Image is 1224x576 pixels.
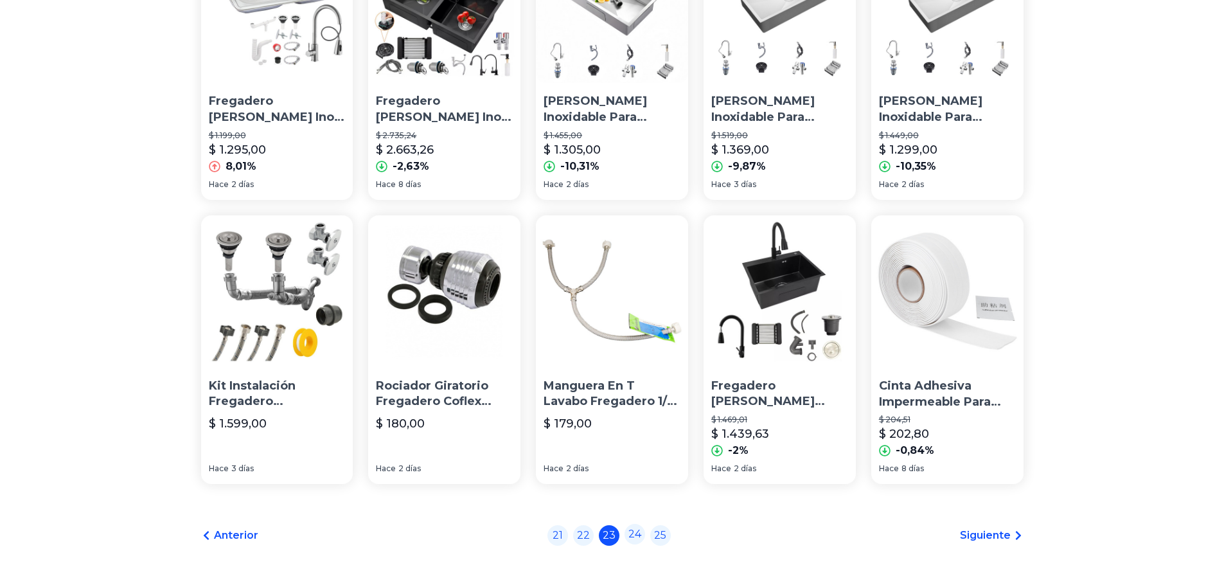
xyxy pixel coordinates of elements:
p: Manguera En T Lavabo Fregadero 1/2 Inoxidable Apriete A Mano [544,378,680,410]
span: Hace [209,464,229,474]
p: [PERSON_NAME] Inoxidable Para Cocina Fregadero Tarjas 50*45cm [879,93,1016,125]
a: Kit Instalación Fregadero Doble Tarja Trampa Coflex PremiumKit Instalación Fregadero [PERSON_NAME... [201,215,353,484]
p: $ 180,00 [376,415,425,433]
p: -0,84% [896,443,934,458]
p: Fregadero [PERSON_NAME] Inox 2 Tinas Anti-ruido + Escurridor [376,93,513,125]
a: 22 [573,525,594,546]
p: $ 204,51 [879,415,1016,425]
p: $ 1.295,00 [209,141,266,159]
a: 25 [650,525,671,546]
p: $ 1.369,00 [711,141,769,159]
p: $ 202,80 [879,425,929,443]
p: Fregadero [PERSON_NAME] Inox 84x48 Con Kit Premium [209,93,346,125]
p: $ 1.305,00 [544,141,601,159]
img: Rociador Giratorio Fregadero Coflex Original [368,215,520,368]
p: Kit Instalación Fregadero [PERSON_NAME] Trampa Coflex Premium [209,378,346,410]
p: $ 1.519,00 [711,130,848,141]
span: 2 días [734,464,756,474]
a: Siguiente [960,528,1024,543]
span: Hace [879,464,899,474]
img: Fregadero De Acero Inoxidable 304 Acero Inoxidable 60*45 [704,215,856,368]
span: Hace [376,179,396,190]
a: 24 [625,524,645,544]
img: Manguera En T Lavabo Fregadero 1/2 Inoxidable Apriete A Mano [536,215,688,368]
p: $ 1.455,00 [544,130,680,141]
span: 2 días [566,464,589,474]
span: Hace [711,179,731,190]
p: $ 1.199,00 [209,130,346,141]
span: 3 días [231,464,254,474]
span: 8 días [398,179,421,190]
p: [PERSON_NAME] Inoxidable Para Cocina Fregadero Tarjas 60*45cm [711,93,848,125]
p: Fregadero [PERSON_NAME] Inoxidable 304 Acero Inoxidable 60*45 [711,378,848,410]
span: 2 días [566,179,589,190]
p: 8,01% [226,159,256,174]
p: $ 1.299,00 [879,141,937,159]
p: $ 2.663,26 [376,141,434,159]
p: $ 1.599,00 [209,415,267,433]
a: Fregadero De Acero Inoxidable 304 Acero Inoxidable 60*45Fregadero [PERSON_NAME] Inoxidable 304 Ac... [704,215,856,484]
p: $ 2.735,24 [376,130,513,141]
span: Siguiente [960,528,1011,543]
span: Hace [879,179,899,190]
img: Cinta Adhesiva Impermeable Para Sellado De Fregadero, Cinta [871,215,1024,368]
img: Kit Instalación Fregadero Doble Tarja Trampa Coflex Premium [201,215,353,368]
p: Cinta Adhesiva Impermeable Para Sellado De Fregadero, Cinta [879,378,1016,410]
p: Rociador Giratorio Fregadero Coflex Original [376,378,513,410]
span: Hace [544,464,563,474]
a: Cinta Adhesiva Impermeable Para Sellado De Fregadero, CintaCinta Adhesiva Impermeable Para Sellad... [871,215,1024,484]
span: Anterior [214,528,258,543]
span: 8 días [901,464,924,474]
a: Rociador Giratorio Fregadero Coflex Original Rociador Giratorio Fregadero Coflex Original$ 180,00... [368,215,520,484]
p: [PERSON_NAME] Inoxidable Para Cocina Fregadero Tarjas 50*45cm [544,93,680,125]
p: -2% [728,443,749,458]
p: $ 1.439,63 [711,425,769,443]
p: -10,35% [896,159,936,174]
p: -9,87% [728,159,766,174]
span: 2 días [231,179,254,190]
span: 3 días [734,179,756,190]
a: Anterior [201,528,258,543]
span: Hace [376,464,396,474]
p: $ 179,00 [544,415,592,433]
p: -2,63% [393,159,429,174]
p: $ 1.469,01 [711,415,848,425]
a: 21 [547,525,568,546]
span: 2 días [398,464,421,474]
p: $ 1.449,00 [879,130,1016,141]
a: Manguera En T Lavabo Fregadero 1/2 Inoxidable Apriete A ManoManguera En T Lavabo Fregadero 1/2 In... [536,215,688,484]
span: 2 días [901,179,924,190]
span: Hace [209,179,229,190]
span: Hace [544,179,563,190]
p: -10,31% [560,159,599,174]
span: Hace [711,464,731,474]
